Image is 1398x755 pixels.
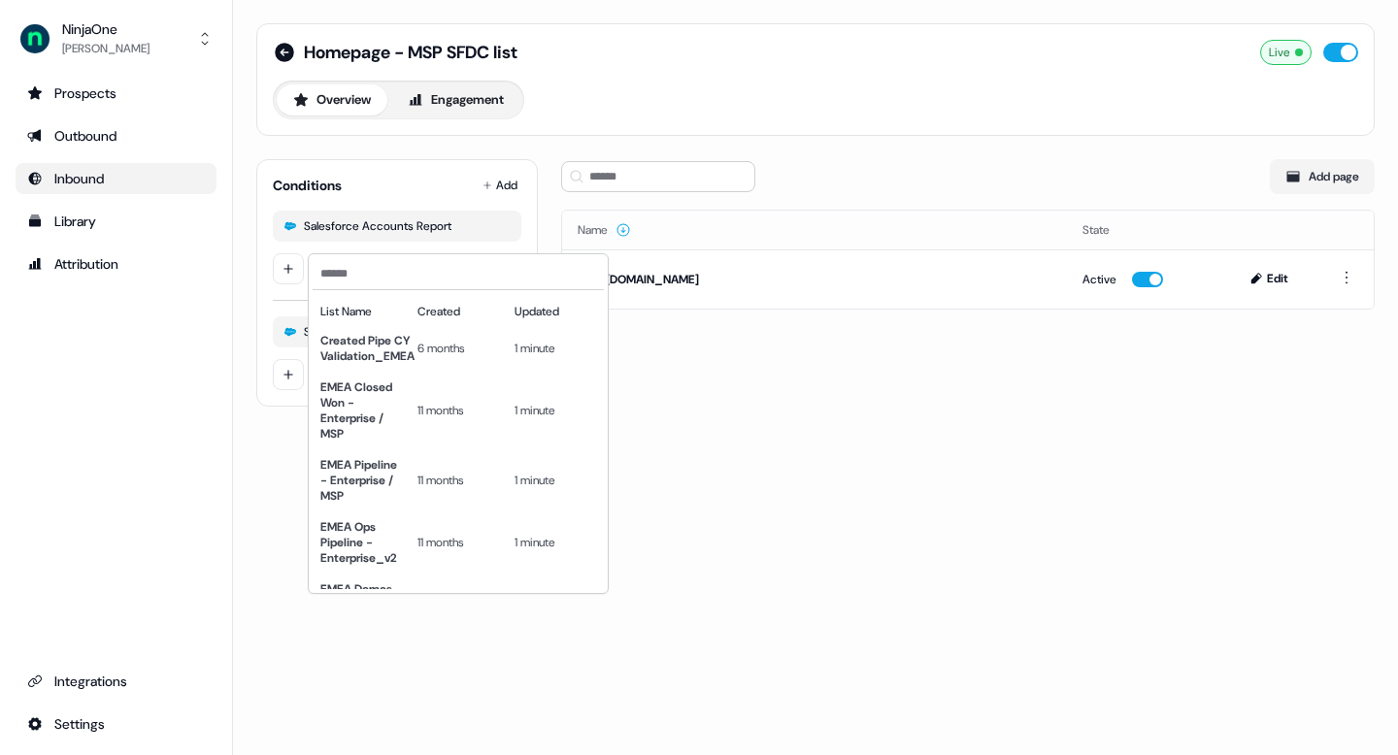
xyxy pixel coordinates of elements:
div: Updated [515,302,596,321]
div: 1 minute [515,379,596,442]
div: List Name [320,302,402,321]
span: Created Pipe CY Validation_EMEA [320,333,415,364]
div: 11 months [417,457,499,504]
div: 2 minutes [515,581,596,628]
span: EMEA Pipeline - Enterprise / MSP [320,457,402,504]
div: Created [417,302,499,321]
span: EMEA Ops Pipeline - Enterprise_v2 [320,519,402,566]
div: 6 months [417,333,499,364]
div: about 2 months [417,581,499,628]
div: 1 minute [515,519,596,566]
div: 1 minute [515,457,596,504]
span: EMEA Demos Closed this Month [320,581,402,628]
span: EMEA Closed Won - Enterprise / MSP [320,379,402,442]
div: 11 months [417,379,499,442]
div: 1 minute [515,333,596,364]
div: 11 months [417,519,499,566]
